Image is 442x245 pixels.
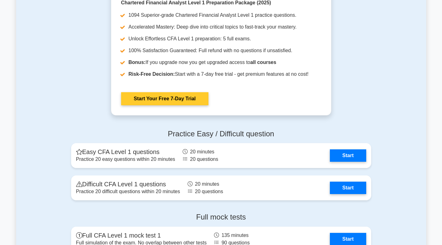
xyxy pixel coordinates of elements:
h4: Full mock tests [71,213,371,222]
a: Start Your Free 7-Day Trial [121,92,208,105]
h4: Practice Easy / Difficult question [71,129,371,138]
a: Start [330,182,366,194]
a: Start [330,149,366,162]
